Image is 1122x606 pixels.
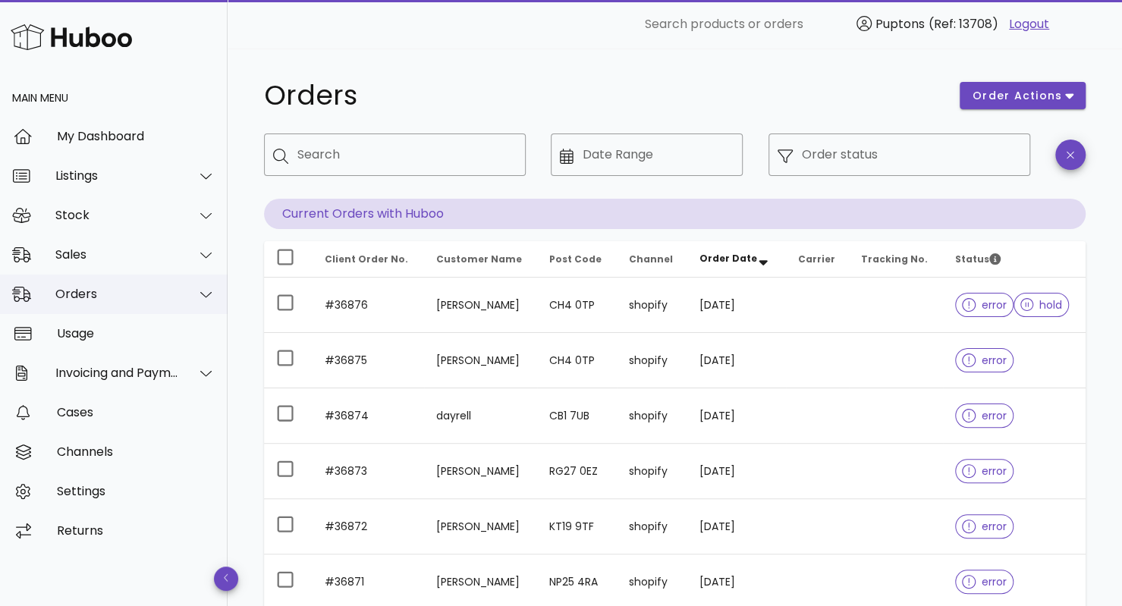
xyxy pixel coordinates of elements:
[687,444,785,499] td: [DATE]
[798,253,835,265] span: Carrier
[313,278,424,333] td: #36876
[962,410,1007,421] span: error
[617,278,687,333] td: shopify
[617,499,687,554] td: shopify
[57,129,215,143] div: My Dashboard
[786,241,850,278] th: Carrier
[55,287,179,301] div: Orders
[955,253,1001,265] span: Status
[264,199,1086,229] p: Current Orders with Huboo
[325,253,408,265] span: Client Order No.
[629,253,673,265] span: Channel
[313,388,424,444] td: #36874
[687,333,785,388] td: [DATE]
[537,278,616,333] td: CH4 0TP
[436,253,522,265] span: Customer Name
[424,333,538,388] td: [PERSON_NAME]
[424,241,538,278] th: Customer Name
[962,576,1007,587] span: error
[313,444,424,499] td: #36873
[264,82,941,109] h1: Orders
[55,208,179,222] div: Stock
[424,499,538,554] td: [PERSON_NAME]
[617,333,687,388] td: shopify
[849,241,943,278] th: Tracking No.
[972,88,1063,104] span: order actions
[424,444,538,499] td: [PERSON_NAME]
[617,388,687,444] td: shopify
[943,241,1086,278] th: Status
[962,300,1007,310] span: error
[537,388,616,444] td: CB1 7UB
[537,241,616,278] th: Post Code
[57,405,215,419] div: Cases
[617,241,687,278] th: Channel
[1020,300,1063,310] span: hold
[861,253,928,265] span: Tracking No.
[617,444,687,499] td: shopify
[313,333,424,388] td: #36875
[929,15,998,33] span: (Ref: 13708)
[687,388,785,444] td: [DATE]
[549,253,602,265] span: Post Code
[962,355,1007,366] span: error
[960,82,1086,109] button: order actions
[57,484,215,498] div: Settings
[313,241,424,278] th: Client Order No.
[962,466,1007,476] span: error
[962,521,1007,532] span: error
[537,444,616,499] td: RG27 0EZ
[424,278,538,333] td: [PERSON_NAME]
[424,388,538,444] td: dayrell
[57,444,215,459] div: Channels
[11,20,132,53] img: Huboo Logo
[55,247,179,262] div: Sales
[313,499,424,554] td: #36872
[57,326,215,341] div: Usage
[699,252,756,265] span: Order Date
[687,278,785,333] td: [DATE]
[537,333,616,388] td: CH4 0TP
[875,15,925,33] span: Puptons
[687,499,785,554] td: [DATE]
[687,241,785,278] th: Order Date: Sorted descending. Activate to remove sorting.
[55,168,179,183] div: Listings
[57,523,215,538] div: Returns
[537,499,616,554] td: KT19 9TF
[55,366,179,380] div: Invoicing and Payments
[1009,15,1049,33] a: Logout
